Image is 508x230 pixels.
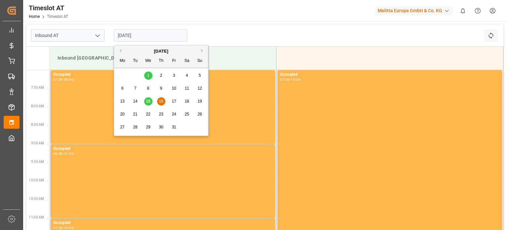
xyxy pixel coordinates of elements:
div: 09:00 [64,78,73,81]
div: Choose Friday, October 24th, 2025 [170,110,178,118]
span: 9 [160,86,162,91]
input: Type to search/select [31,29,105,42]
div: month 2025-10 [116,69,206,134]
span: 30 [159,125,163,129]
span: 25 [185,112,189,116]
div: 15:30 [291,78,300,81]
span: 19 [197,99,202,104]
div: Choose Thursday, October 2nd, 2025 [157,71,165,80]
span: 11 [185,86,189,91]
span: 8:30 AM [31,123,44,126]
span: 27 [120,125,124,129]
div: Choose Thursday, October 30th, 2025 [157,123,165,131]
span: 26 [197,112,202,116]
div: 09:00 [53,152,63,155]
div: Choose Sunday, October 19th, 2025 [196,97,204,106]
div: Choose Wednesday, October 15th, 2025 [144,97,152,106]
span: 9:00 AM [31,141,44,145]
span: 10 [172,86,176,91]
div: Choose Wednesday, October 22nd, 2025 [144,110,152,118]
button: show 0 new notifications [455,3,470,18]
div: Occupied [53,146,273,152]
div: 11:00 [53,226,63,229]
span: 24 [172,112,176,116]
span: 3 [173,73,175,78]
span: 4 [186,73,188,78]
div: Melitta Europa GmbH & Co. KG [375,6,453,16]
div: Fr [170,57,178,65]
div: Timeslot AT [29,3,68,13]
span: 28 [133,125,137,129]
div: Choose Monday, October 13th, 2025 [118,97,127,106]
div: Mo [118,57,127,65]
div: Occupied [53,220,273,226]
div: - [63,226,64,229]
span: 1 [147,73,149,78]
span: 8:00 AM [31,104,44,108]
div: Tu [131,57,140,65]
div: 07:00 [280,78,290,81]
a: Home [29,14,40,19]
div: Choose Monday, October 6th, 2025 [118,84,127,93]
button: Help Center [470,3,485,18]
div: Choose Tuesday, October 7th, 2025 [131,84,140,93]
div: 07:00 [53,78,63,81]
span: 29 [146,125,150,129]
div: Choose Wednesday, October 29th, 2025 [144,123,152,131]
span: 22 [146,112,150,116]
span: 13 [120,99,124,104]
span: 9:30 AM [31,160,44,163]
span: 11:00 AM [29,215,44,219]
span: 6 [121,86,124,91]
div: Choose Monday, October 20th, 2025 [118,110,127,118]
span: 10:30 AM [29,197,44,201]
span: 15 [146,99,150,104]
div: - [63,152,64,155]
span: 17 [172,99,176,104]
span: 7 [134,86,137,91]
div: Choose Tuesday, October 14th, 2025 [131,97,140,106]
div: Choose Wednesday, October 1st, 2025 [144,71,152,80]
div: Inbound [GEOGRAPHIC_DATA] [55,52,271,64]
div: Choose Friday, October 10th, 2025 [170,84,178,93]
div: Choose Tuesday, October 28th, 2025 [131,123,140,131]
div: [DATE] [114,48,208,55]
div: Choose Saturday, October 18th, 2025 [183,97,191,106]
div: 13:00 [64,226,73,229]
input: DD-MM-YYYY [114,29,187,42]
span: 20 [120,112,124,116]
span: 12 [197,86,202,91]
div: Choose Friday, October 17th, 2025 [170,97,178,106]
div: Choose Sunday, October 12th, 2025 [196,84,204,93]
div: - [63,78,64,81]
div: Choose Thursday, October 9th, 2025 [157,84,165,93]
span: 18 [185,99,189,104]
span: 31 [172,125,176,129]
span: 23 [159,112,163,116]
div: 11:00 [64,152,73,155]
button: Next Month [201,49,205,53]
div: Choose Monday, October 27th, 2025 [118,123,127,131]
div: Choose Saturday, October 11th, 2025 [183,84,191,93]
span: 14 [133,99,137,104]
div: We [144,57,152,65]
span: 8 [147,86,149,91]
button: Previous Month [117,49,121,53]
button: Melitta Europa GmbH & Co. KG [375,4,455,17]
div: Choose Wednesday, October 8th, 2025 [144,84,152,93]
div: Choose Saturday, October 25th, 2025 [183,110,191,118]
span: 7:30 AM [31,86,44,89]
span: 2 [160,73,162,78]
div: Su [196,57,204,65]
div: Choose Sunday, October 5th, 2025 [196,71,204,80]
div: Occupied [280,71,499,78]
span: 5 [199,73,201,78]
div: Th [157,57,165,65]
div: Choose Thursday, October 23rd, 2025 [157,110,165,118]
div: Choose Tuesday, October 21st, 2025 [131,110,140,118]
span: 10:00 AM [29,178,44,182]
div: Occupied [53,71,273,78]
div: Sa [183,57,191,65]
button: open menu [92,30,102,41]
div: Choose Saturday, October 4th, 2025 [183,71,191,80]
